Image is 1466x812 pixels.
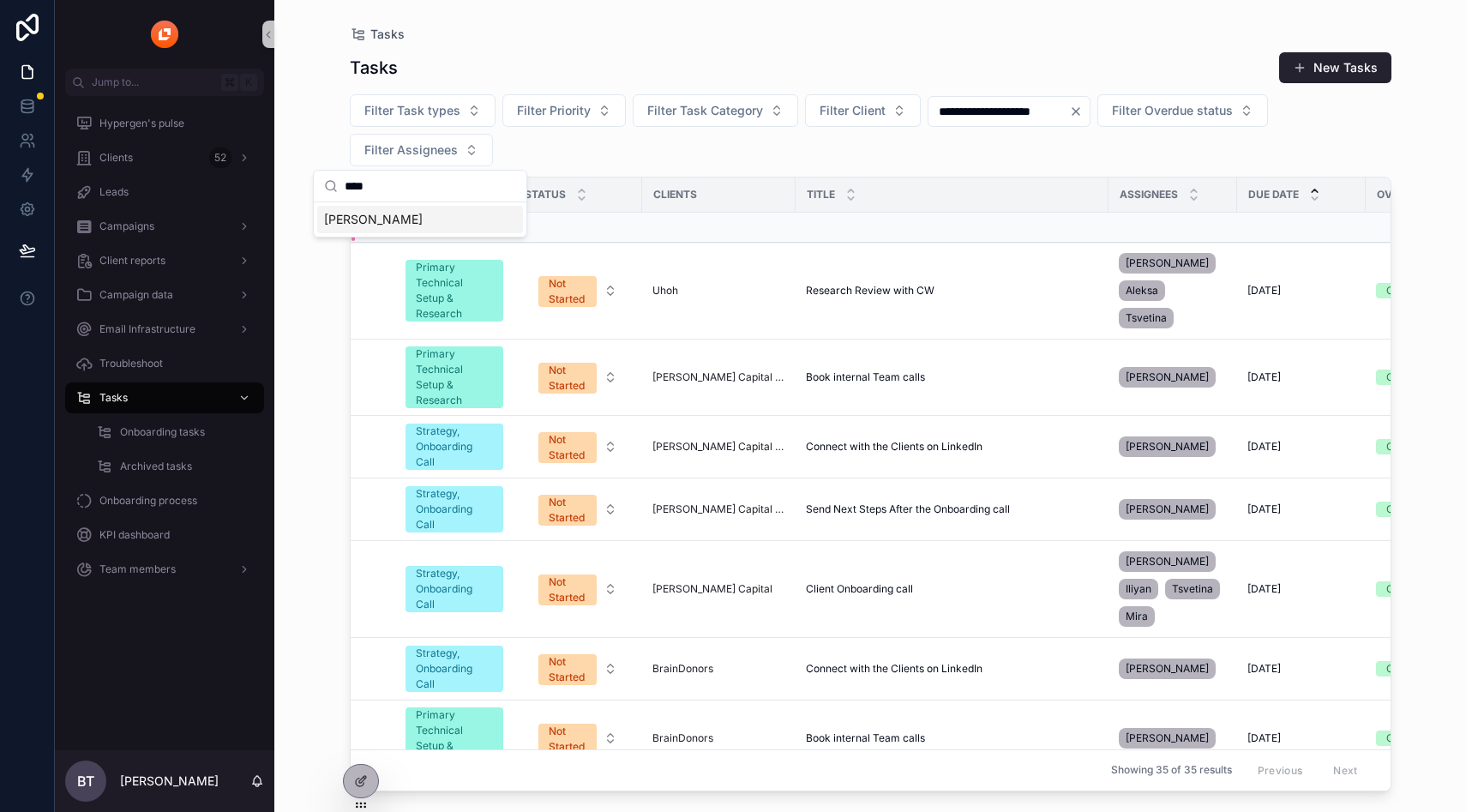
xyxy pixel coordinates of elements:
[416,486,493,532] div: Strategy, Onboarding Call
[1386,581,1424,597] div: On time
[406,486,503,532] a: Strategy, Onboarding Call
[652,731,713,745] a: BrainDonors
[99,254,165,268] span: Client reports
[653,188,697,201] span: Clients
[1247,731,1355,745] a: [DATE]
[324,211,423,228] span: [PERSON_NAME]
[549,432,586,463] div: Not Started
[525,715,631,761] button: Select Button
[65,211,264,242] a: Campaigns
[406,707,503,769] a: Primary Technical Setup & Research
[99,494,197,508] span: Onboarding process
[1069,105,1090,118] button: Clear
[549,654,586,685] div: Not Started
[806,662,1098,676] a: Connect with the Clients on LinkedIn
[1247,440,1355,454] a: [DATE]
[65,314,264,345] a: Email Infrastructure
[549,574,586,605] div: Not Started
[806,370,1098,384] a: Book internal Team calls
[806,582,913,596] span: Client Onboarding call
[525,424,631,470] button: Select Button
[86,417,264,448] a: Onboarding tasks
[1172,582,1213,596] span: Tsvetina
[1126,582,1151,596] span: Iliyan
[406,646,503,692] a: Strategy, Onboarding Call
[652,731,785,745] a: BrainDonors
[1119,250,1227,332] a: [PERSON_NAME]AleksaTsvetina
[652,370,785,384] span: [PERSON_NAME] Capital Partners
[652,284,785,298] a: Uhoh
[1247,502,1355,516] a: [DATE]
[1126,256,1209,270] span: [PERSON_NAME]
[406,566,503,612] a: Strategy, Onboarding Call
[806,731,925,745] span: Book internal Team calls
[120,460,192,473] span: Archived tasks
[652,662,713,676] span: BrainDonors
[1126,731,1209,745] span: [PERSON_NAME]
[65,280,264,310] a: Campaign data
[1126,555,1209,568] span: [PERSON_NAME]
[99,220,154,233] span: Campaigns
[1126,370,1209,384] span: [PERSON_NAME]
[549,724,586,755] div: Not Started
[1247,731,1281,745] span: [DATE]
[65,69,264,96] button: Jump to...K
[652,440,785,454] a: [PERSON_NAME] Capital Partners
[416,566,493,612] div: Strategy, Onboarding Call
[647,102,763,119] span: Filter Task Category
[633,94,798,127] button: Select Button
[65,520,264,550] a: KPI dashboard
[524,714,632,762] a: Select Button
[525,646,631,692] button: Select Button
[525,566,631,612] button: Select Button
[1126,311,1167,325] span: Tsvetina
[99,151,133,165] span: Clients
[1120,188,1178,201] span: Assignees
[1247,440,1281,454] span: [DATE]
[120,425,205,439] span: Onboarding tasks
[1119,548,1227,630] a: [PERSON_NAME]IliyanTsvetinaMira
[806,662,982,676] span: Connect with the Clients on LinkedIn
[652,502,785,516] a: [PERSON_NAME] Capital Partners
[1386,661,1424,677] div: On time
[652,284,678,298] a: Uhoh
[416,346,493,408] div: Primary Technical Setup & Research
[65,142,264,173] a: Clients52
[1126,610,1148,623] span: Mira
[1247,284,1281,298] span: [DATE]
[1386,731,1424,746] div: On time
[525,354,631,400] button: Select Button
[350,134,493,166] button: Select Button
[652,582,772,596] a: [PERSON_NAME] Capital
[1247,582,1281,596] span: [DATE]
[820,102,886,119] span: Filter Client
[1386,370,1424,385] div: On time
[525,486,631,532] button: Select Button
[524,353,632,401] a: Select Button
[99,391,128,405] span: Tasks
[1279,52,1391,83] button: New Tasks
[1247,582,1355,596] a: [DATE]
[416,707,493,769] div: Primary Technical Setup & Research
[1386,283,1424,298] div: On time
[151,21,178,48] img: App logo
[1247,370,1281,384] span: [DATE]
[1247,370,1355,384] a: [DATE]
[406,346,503,408] a: Primary Technical Setup & Research
[525,188,566,201] span: Status
[525,268,631,314] button: Select Button
[65,348,264,379] a: Troubleshoot
[416,646,493,692] div: Strategy, Onboarding Call
[1119,496,1227,523] a: [PERSON_NAME]
[805,94,921,127] button: Select Button
[652,582,785,596] a: [PERSON_NAME] Capital
[517,102,591,119] span: Filter Priority
[806,440,982,454] span: Connect with the Clients on LinkedIn
[549,495,586,526] div: Not Started
[350,94,496,127] button: Select Button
